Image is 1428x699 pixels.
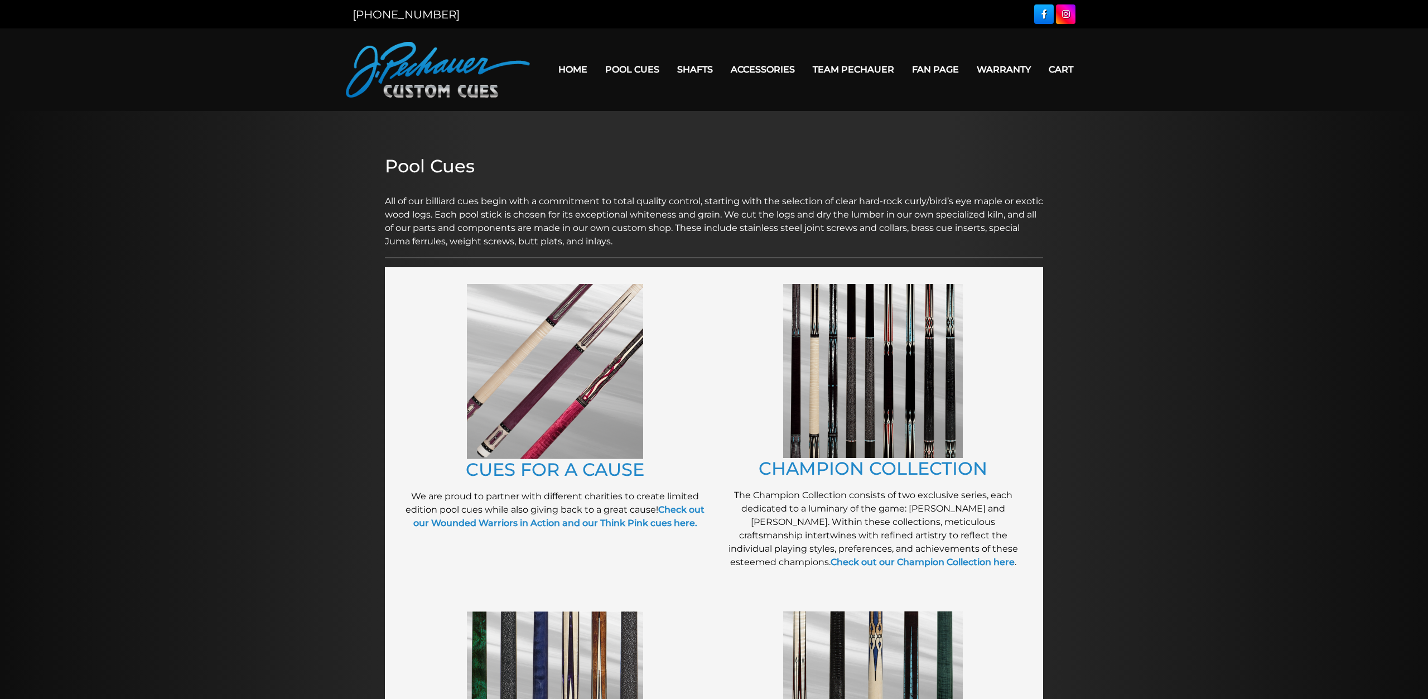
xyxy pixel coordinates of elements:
a: Cart [1040,55,1082,84]
a: Check out our Wounded Warriors in Action and our Think Pink cues here. [413,504,705,528]
a: Team Pechauer [804,55,903,84]
p: The Champion Collection consists of two exclusive series, each dedicated to a luminary of the gam... [720,489,1026,569]
a: Accessories [722,55,804,84]
a: Pool Cues [596,55,668,84]
a: CUES FOR A CAUSE [466,459,644,480]
a: [PHONE_NUMBER] [353,8,460,21]
a: Fan Page [903,55,968,84]
a: Home [549,55,596,84]
p: We are proud to partner with different charities to create limited edition pool cues while also g... [402,490,708,530]
img: Pechauer Custom Cues [346,42,530,98]
a: Warranty [968,55,1040,84]
a: Check out our Champion Collection here [831,557,1015,567]
a: CHAMPION COLLECTION [759,457,987,479]
a: Shafts [668,55,722,84]
p: All of our billiard cues begin with a commitment to total quality control, starting with the sele... [385,181,1043,248]
h2: Pool Cues [385,156,1043,177]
